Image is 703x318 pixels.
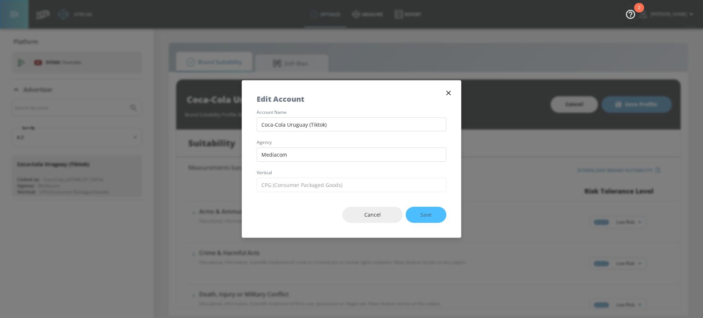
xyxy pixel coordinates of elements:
[257,110,446,115] label: account name
[342,207,403,223] button: Cancel
[620,4,641,24] button: Open Resource Center, 2 new notifications
[257,178,446,192] input: Select Vertical
[257,95,304,103] h5: Edit Account
[257,140,446,145] label: agency
[257,171,446,175] label: vertical
[257,147,446,162] input: Enter agency name
[638,8,640,17] div: 2
[257,117,446,132] input: Enter account name
[357,210,388,220] span: Cancel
